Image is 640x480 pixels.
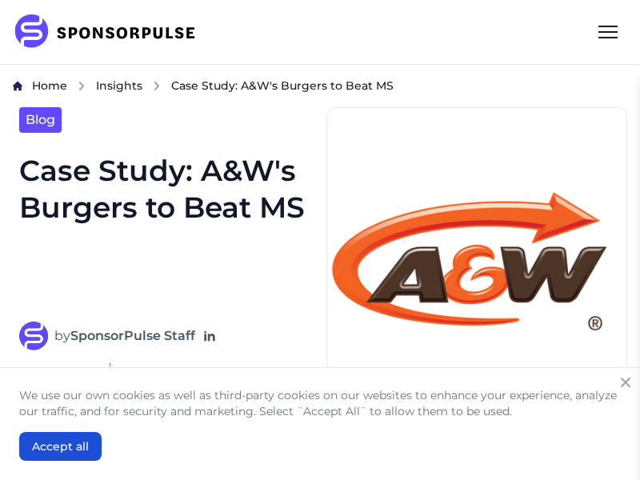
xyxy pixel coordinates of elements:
img: SponsorPulse [13,14,207,50]
button: Accept all [19,432,102,461]
a: Follow on LinkedIn [202,328,218,344]
span: 3 mins read [19,363,90,382]
strong: SponsorPulse Staff [70,328,195,343]
p: We use our own cookies as well as third-party cookies on our websites to enhance your experience,... [19,387,621,419]
img: Home [13,81,22,91]
a: Insights [96,78,142,94]
img: chevron right [152,81,162,91]
span: [DATE] [130,363,172,382]
span: Insights [96,78,142,93]
a: Blog [19,107,62,133]
a: Home [32,78,67,94]
img: SponsorPulse Staff [19,322,48,350]
img: chevron right [77,81,86,91]
h1: Case Study: A&W's Burgers to Beat MS [19,152,307,302]
span: Case Study: A&W's Burgers to Beat MS [171,78,394,94]
img: Photo by David Lusvardi, courtesy of Unsplash [326,107,627,408]
button: Close [614,371,637,394]
span: Home [32,78,67,93]
div: Menu [589,13,627,51]
span: by [54,326,195,346]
